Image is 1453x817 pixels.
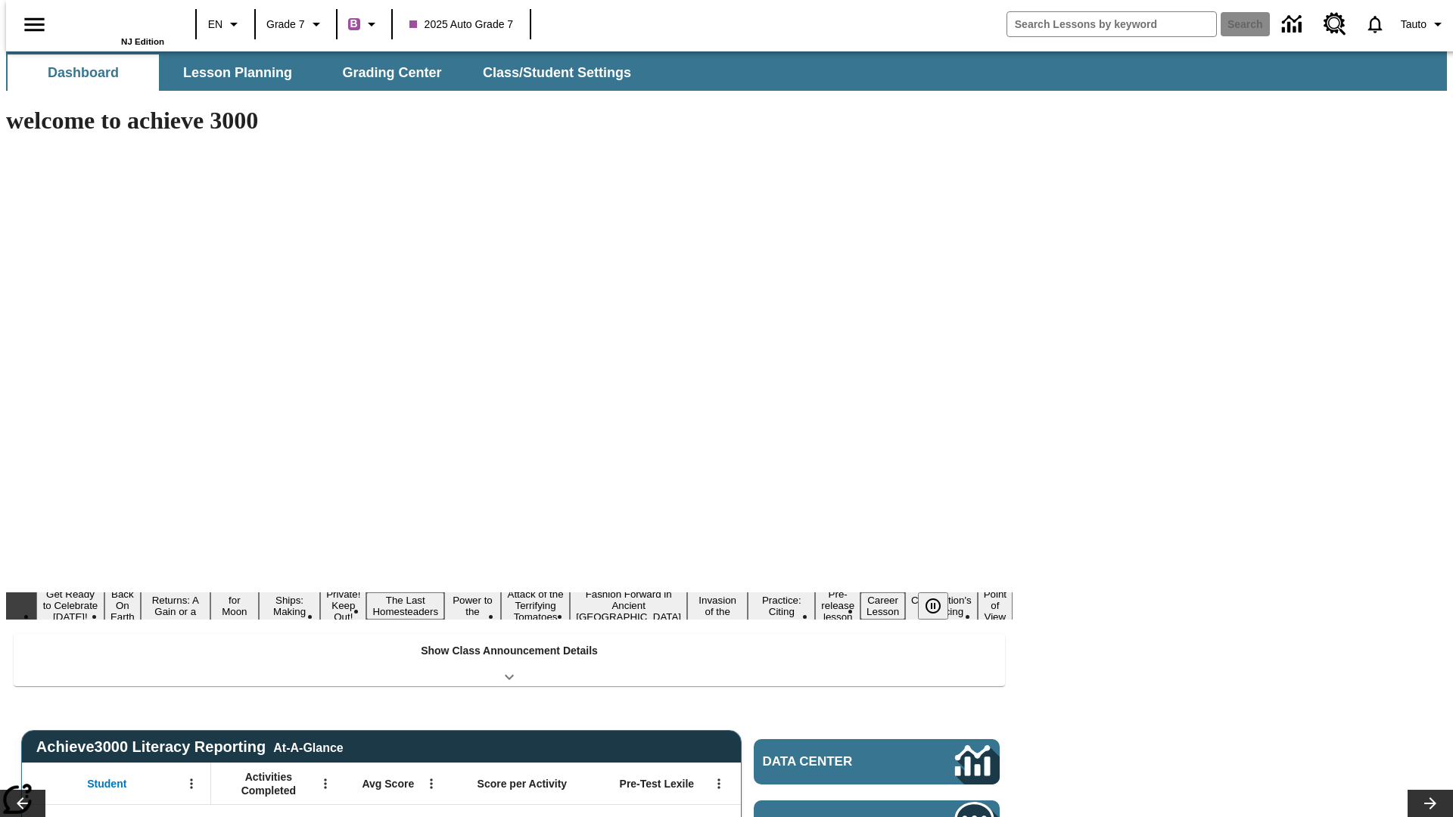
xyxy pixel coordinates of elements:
button: Slide 7 The Last Homesteaders [366,592,444,620]
a: Data Center [1273,4,1315,45]
button: Slide 6 Private! Keep Out! [320,586,366,625]
button: Grade: Grade 7, Select a grade [260,11,331,38]
div: Home [66,5,164,46]
button: Slide 15 The Constitution's Balancing Act [905,581,978,631]
button: Slide 10 Fashion Forward in Ancient Rome [570,586,687,625]
span: EN [208,17,222,33]
button: Open side menu [12,2,57,47]
button: Open Menu [314,772,337,795]
button: Slide 13 Pre-release lesson [815,586,860,625]
button: Open Menu [180,772,203,795]
div: Show Class Announcement Details [14,634,1005,686]
span: Pre-Test Lexile [620,777,695,791]
span: 2025 Auto Grade 7 [409,17,514,33]
button: Slide 3 Free Returns: A Gain or a Drain? [141,581,210,631]
a: Data Center [754,739,1000,784]
span: Score per Activity [478,777,568,791]
button: Grading Center [316,54,468,91]
span: Activities Completed [219,770,319,797]
span: Tauto [1401,17,1427,33]
h1: welcome to achieve 3000 [6,107,1013,135]
button: Slide 16 Point of View [978,586,1013,625]
button: Open Menu [708,772,730,795]
button: Class/Student Settings [471,54,643,91]
span: Data Center [763,754,904,769]
button: Dashboard [8,54,159,91]
button: Slide 1 Get Ready to Celebrate Juneteenth! [36,586,104,625]
span: NJ Edition [121,37,164,46]
span: B [350,14,358,33]
button: Slide 5 Cruise Ships: Making Waves [259,581,320,631]
button: Slide 2 Back On Earth [104,586,141,625]
div: Pause [918,592,963,620]
button: Pause [918,592,948,620]
button: Boost Class color is purple. Change class color [342,11,387,38]
button: Slide 8 Solar Power to the People [444,581,501,631]
span: Avg Score [362,777,414,791]
input: search field [1007,12,1216,36]
button: Slide 4 Time for Moon Rules? [210,581,259,631]
button: Slide 14 Career Lesson [860,592,905,620]
button: Slide 12 Mixed Practice: Citing Evidence [748,581,815,631]
button: Lesson Planning [162,54,313,91]
button: Profile/Settings [1395,11,1453,38]
div: SubNavbar [6,54,645,91]
span: Grade 7 [266,17,305,33]
span: Achieve3000 Literacy Reporting [36,738,344,756]
div: At-A-Glance [273,738,343,755]
span: Student [87,777,126,791]
a: Home [66,7,164,37]
a: Notifications [1355,5,1395,44]
button: Open Menu [420,772,443,795]
button: Language: EN, Select a language [201,11,250,38]
div: SubNavbar [6,51,1447,91]
a: Resource Center, Will open in new tab [1315,4,1355,45]
button: Slide 11 The Invasion of the Free CD [687,581,748,631]
button: Lesson carousel, Next [1408,790,1453,817]
button: Slide 9 Attack of the Terrifying Tomatoes [501,586,570,625]
p: Show Class Announcement Details [421,643,598,659]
